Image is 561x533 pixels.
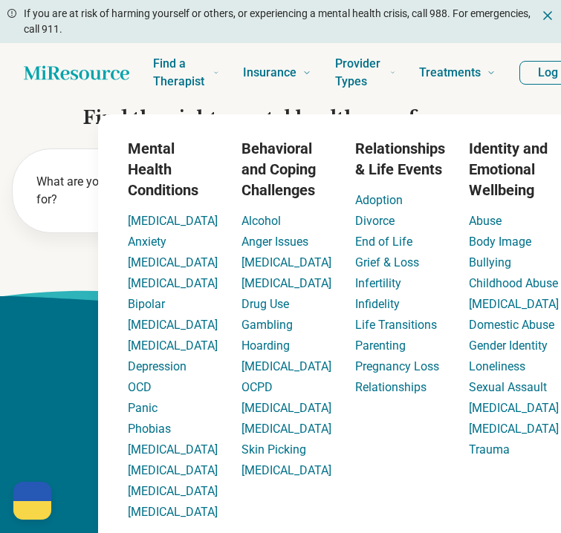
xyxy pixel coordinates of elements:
button: Dismiss [540,6,555,24]
a: Phobias [128,422,171,436]
a: Provider Types [335,43,395,102]
span: Insurance [243,62,296,83]
a: Life Transitions [355,318,437,332]
a: [MEDICAL_DATA] [241,255,331,269]
a: [MEDICAL_DATA] [128,339,218,353]
a: [MEDICAL_DATA] [469,422,559,436]
a: Alcohol [241,214,281,228]
a: Gender Identity [469,339,548,353]
a: Abuse [469,214,502,228]
a: [MEDICAL_DATA] [241,422,331,436]
a: OCPD [241,380,273,394]
a: [MEDICAL_DATA] [128,318,218,332]
a: Gambling [241,318,293,332]
h3: Identity and Emotional Wellbeing [469,138,559,200]
a: Trauma [469,442,510,457]
a: Home page [24,58,129,88]
a: Find a Therapist [153,43,219,102]
a: [MEDICAL_DATA] [241,401,331,415]
a: End of Life [355,235,412,249]
a: Hoarding [241,339,290,353]
a: Divorce [355,214,395,228]
a: Pregnancy Loss [355,359,439,373]
a: [MEDICAL_DATA] [128,463,218,477]
a: [MEDICAL_DATA] [128,276,218,290]
a: Depression [128,359,187,373]
h1: Find the right mental health care for you [12,105,549,131]
a: [MEDICAL_DATA] [469,401,559,415]
a: [MEDICAL_DATA] [128,255,218,269]
a: Anxiety [128,235,166,249]
a: Bipolar [128,297,165,311]
a: Infidelity [355,297,400,311]
a: [MEDICAL_DATA] [128,484,218,498]
a: Body Image [469,235,531,249]
a: [MEDICAL_DATA] [241,276,331,290]
h3: Mental Health Conditions [128,138,218,200]
a: [MEDICAL_DATA] [128,442,218,457]
a: Grief & Loss [355,255,419,269]
a: Childhood Abuse [469,276,558,290]
a: Treatments [419,43,496,102]
a: Adoption [355,193,403,207]
span: Treatments [419,62,481,83]
a: Loneliness [469,359,525,373]
a: Bullying [469,255,511,269]
a: Panic [128,401,158,415]
a: Infertility [355,276,401,290]
a: [MEDICAL_DATA] [241,463,331,477]
a: [MEDICAL_DATA] [241,359,331,373]
span: Find a Therapist [153,53,207,92]
span: Provider Types [335,53,384,92]
a: Parenting [355,339,406,353]
a: Sexual Assault [469,380,547,394]
a: [MEDICAL_DATA] [469,297,559,311]
a: Skin Picking [241,442,306,457]
a: Anger Issues [241,235,308,249]
a: Insurance [243,43,311,102]
a: Domestic Abuse [469,318,554,332]
a: [MEDICAL_DATA] [128,214,218,228]
h3: Behavioral and Coping Challenges [241,138,331,200]
a: Drug Use [241,297,289,311]
a: [MEDICAL_DATA] [128,505,218,519]
a: Relationships [355,380,427,394]
h3: Relationships & Life Events [355,138,445,180]
a: OCD [128,380,152,394]
p: If you are at risk of harming yourself or others, or experiencing a mental health crisis, call 98... [24,6,534,37]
